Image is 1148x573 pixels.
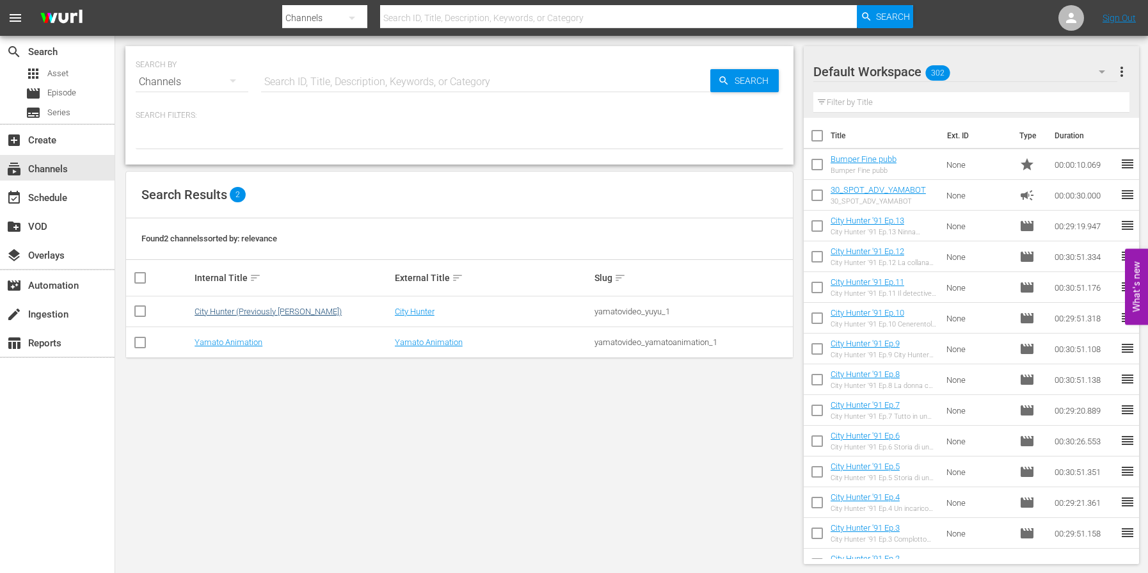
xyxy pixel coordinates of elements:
td: 00:00:30.000 [1049,180,1120,211]
div: Default Workspace [813,54,1117,90]
span: VOD [6,219,22,234]
td: None [941,241,1014,272]
a: City Hunter '91 Ep.7 [831,400,900,410]
td: None [941,303,1014,334]
td: 00:30:51.351 [1049,456,1120,487]
div: City Hunter '91 Ep.10 Cenerentola per una notte [831,320,936,328]
a: Yamato Animation [395,337,463,347]
td: None [941,364,1014,395]
span: reorder [1120,248,1135,264]
span: Episode [1019,526,1035,541]
div: Bumper Fine pubb [831,166,897,175]
span: Episode [1019,372,1035,387]
span: Found 2 channels sorted by: relevance [141,234,277,243]
div: City Hunter '91 Ep.5 Storia di un fantasma (prima parte) [831,474,936,482]
td: 00:30:51.108 [1049,334,1120,364]
span: Create [6,133,22,148]
button: more_vert [1114,56,1129,87]
a: City Hunter '91 Ep.9 [831,339,900,348]
div: Slug [594,270,791,286]
button: Search [710,69,779,92]
div: yamatovideo_yamatoanimation_1 [594,337,791,347]
div: City Hunter '91 Ep.4 Un incarico particolare [831,504,936,513]
span: sort [452,272,463,284]
td: 00:30:51.334 [1049,241,1120,272]
span: Ingestion [6,307,22,322]
a: City Hunter '91 Ep.11 [831,277,904,287]
td: None [941,518,1014,549]
span: reorder [1120,525,1135,540]
td: 00:30:26.553 [1049,426,1120,456]
div: yamatovideo_yuyu_1 [594,307,791,316]
th: Title [831,118,939,154]
td: 00:30:51.138 [1049,364,1120,395]
td: 00:29:51.318 [1049,303,1120,334]
td: 00:00:10.069 [1049,149,1120,180]
a: City Hunter '91 Ep.13 [831,216,904,225]
span: Reports [6,335,22,351]
span: Asset [26,66,41,81]
div: City Hunter '91 Ep.9 City Hunter morirà all'alba [831,351,936,359]
span: Ad [1019,188,1035,203]
td: None [941,211,1014,241]
a: City Hunter '91 Ep.3 [831,523,900,533]
span: reorder [1120,494,1135,510]
td: None [941,456,1014,487]
td: None [941,149,1014,180]
span: Search [876,5,910,28]
span: Search Results [141,187,227,202]
span: Episode [26,86,41,101]
div: City Hunter '91 Ep.11 Il detective che amò [PERSON_NAME] [831,289,936,298]
div: City Hunter '91 Ep.3 Complotto regale [831,535,936,544]
td: None [941,395,1014,426]
span: Search [729,69,779,92]
a: City Hunter '91 Ep.4 [831,492,900,502]
td: 00:29:51.158 [1049,518,1120,549]
td: 00:30:51.176 [1049,272,1120,303]
td: None [941,487,1014,518]
span: reorder [1120,218,1135,233]
div: City Hunter '91 Ep.8 La donna che grida vendetta [831,382,936,390]
span: Series [26,105,41,120]
a: Sign Out [1103,13,1136,23]
span: reorder [1120,371,1135,387]
span: Automation [6,278,22,293]
div: City Hunter '91 Ep.13 Ninna nanna funebre [831,228,936,236]
div: External Title [395,270,591,286]
th: Duration [1047,118,1124,154]
span: more_vert [1114,64,1129,79]
span: Episode [1019,556,1035,572]
a: City Hunter '91 Ep.12 [831,246,904,256]
span: Episode [1019,464,1035,480]
th: Type [1012,118,1047,154]
span: Episode [1019,433,1035,449]
span: Overlays [6,248,22,263]
span: Episode [1019,280,1035,295]
span: reorder [1120,556,1135,571]
a: City Hunter [395,307,434,316]
p: Search Filters: [136,110,783,121]
div: 30_SPOT_ADV_YAMABOT [831,197,926,206]
td: 00:29:21.361 [1049,487,1120,518]
a: City Hunter '91 Ep.6 [831,431,900,440]
td: 00:29:19.947 [1049,211,1120,241]
span: reorder [1120,187,1135,202]
span: Episode [47,86,76,99]
a: City Hunter '91 Ep.10 [831,308,904,318]
a: City Hunter '91 Ep.8 [831,369,900,379]
span: 2 [230,187,246,202]
span: sort [250,272,261,284]
td: None [941,334,1014,364]
div: City Hunter '91 Ep.6 Storia di un fantasma (seconda parte) [831,443,936,451]
span: menu [8,10,23,26]
div: City Hunter '91 Ep.7 Tutto in un giorno [831,412,936,421]
span: Episode [1019,403,1035,418]
div: City Hunter '91 Ep.12 La collana dei ricordi [831,259,936,267]
span: reorder [1120,279,1135,295]
span: Promo [1019,157,1035,172]
button: Open Feedback Widget [1125,248,1148,325]
span: reorder [1120,156,1135,172]
button: Search [857,5,913,28]
a: Yamato Animation [195,337,262,347]
td: None [941,272,1014,303]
